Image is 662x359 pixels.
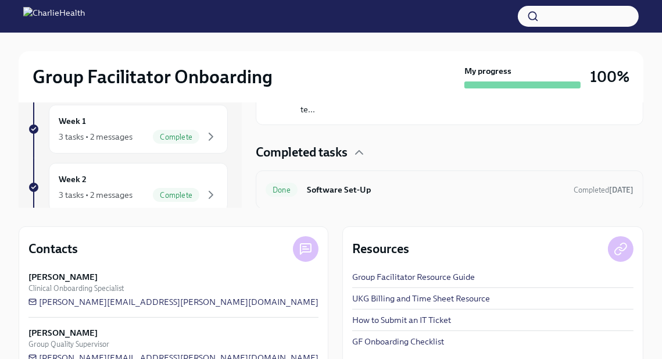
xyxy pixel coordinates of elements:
[574,186,634,194] span: Completed
[352,271,475,283] a: Group Facilitator Resource Guide
[590,66,629,87] h3: 100%
[153,133,199,141] span: Complete
[256,144,348,161] h4: Completed tasks
[28,271,98,283] strong: [PERSON_NAME]
[28,339,109,350] span: Group Quality Supervisor
[33,65,273,88] h2: Group Facilitator Onboarding
[256,144,643,161] div: Completed tasks
[59,173,87,186] h6: Week 2
[23,7,85,26] img: CharlieHealth
[307,183,564,196] h6: Software Set-Up
[28,283,124,294] span: Clinical Onboarding Specialist
[266,186,298,194] span: Done
[352,293,490,304] a: UKG Billing and Time Sheet Resource
[266,180,634,199] a: DoneSoftware Set-UpCompleted[DATE]
[352,336,444,347] a: GF Onboarding Checklist
[300,92,610,115] p: Congratulations on landing the best job ever! We are so excited to have you join the te...
[609,186,634,194] strong: [DATE]
[28,163,228,212] a: Week 23 tasks • 2 messagesComplete
[352,314,451,326] a: How to Submit an IT Ticket
[574,184,634,196] span: August 4th, 2025 16:19
[464,65,511,77] strong: My progress
[28,105,228,154] a: Week 13 tasks • 2 messagesComplete
[153,191,199,200] span: Complete
[59,189,133,201] div: 3 tasks • 2 messages
[352,240,409,258] h4: Resources
[28,296,319,308] a: [PERSON_NAME][EMAIL_ADDRESS][PERSON_NAME][DOMAIN_NAME]
[28,240,78,258] h4: Contacts
[59,115,86,127] h6: Week 1
[59,131,133,143] div: 3 tasks • 2 messages
[28,327,98,339] strong: [PERSON_NAME]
